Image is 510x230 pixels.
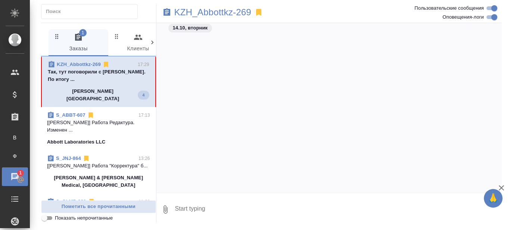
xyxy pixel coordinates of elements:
[41,150,156,193] div: S_JNJ-86413:26[[PERSON_NAME]] Работа "Корректура" б...[PERSON_NAME] & [PERSON_NAME] Medical, [GEO...
[139,111,150,119] p: 17:13
[9,152,21,160] span: Ф
[56,155,81,161] a: S_JNJ-864
[139,198,150,205] p: 11:36
[46,6,137,17] input: Поиск
[9,134,21,141] span: В
[55,214,113,222] span: Показать непрочитанные
[48,68,149,83] p: Так, тут поговорили с [PERSON_NAME]. По итогу ...
[6,130,24,145] a: В
[15,169,26,177] span: 1
[2,167,28,186] a: 1
[484,189,503,208] button: 🙏
[414,4,484,12] span: Пользовательские сообщения
[41,56,156,107] div: KZH_Abbottkz-26917:29Так, тут поговорили с [PERSON_NAME]. По итогу ...[PERSON_NAME] [GEOGRAPHIC_D...
[87,111,94,119] svg: Отписаться
[79,29,87,37] span: 1
[47,119,150,134] p: [[PERSON_NAME]] Работа Редактура. Изменен ...
[138,61,149,68] p: 17:29
[6,149,24,164] a: Ф
[173,24,208,32] p: 14.10, вторник
[41,107,156,150] div: S_ABBT-60717:13[[PERSON_NAME]] Работа Редактура. Изменен ...Abbott Laboratories LLC
[113,33,120,40] svg: Зажми и перетащи, чтобы поменять порядок вкладок
[45,202,152,211] span: Пометить все прочитанными
[139,155,150,162] p: 13:26
[47,162,150,170] p: [[PERSON_NAME]] Работа "Корректура" б...
[442,13,484,21] span: Оповещения-логи
[113,33,164,53] span: Клиенты
[56,112,85,118] a: S_ABBT-607
[53,33,104,53] span: Заказы
[57,62,101,67] a: KZH_Abbottkz-269
[56,199,86,204] a: S_OLMP-322
[47,174,150,189] p: [PERSON_NAME] & [PERSON_NAME] Medical, [GEOGRAPHIC_DATA]
[487,190,500,206] span: 🙏
[48,88,138,103] p: [PERSON_NAME] [GEOGRAPHIC_DATA]
[138,91,149,99] span: 4
[174,9,251,16] a: KZH_Abbottkz-269
[47,138,105,146] p: Abbott Laboratories LLC
[41,200,156,213] button: Пометить все прочитанными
